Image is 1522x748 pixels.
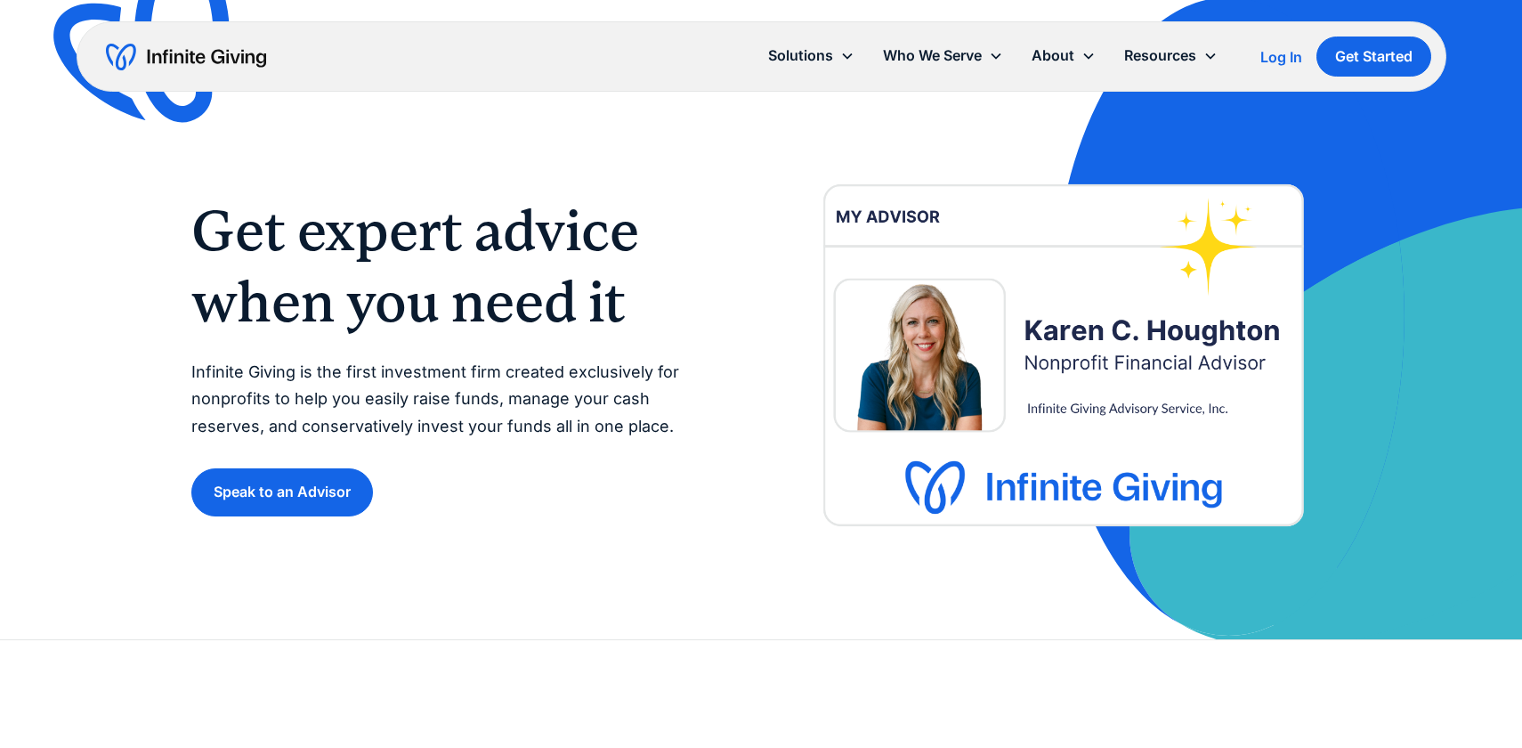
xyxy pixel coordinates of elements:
[1124,44,1196,68] div: Resources
[883,44,982,68] div: Who We Serve
[191,359,725,441] p: Infinite Giving is the first investment firm created exclusively for nonprofits to help you easil...
[768,44,833,68] div: Solutions
[1032,44,1074,68] div: About
[1260,50,1302,64] div: Log In
[191,468,373,516] a: Speak to an Advisor
[1260,46,1302,68] a: Log In
[191,195,725,337] h1: Get expert advice when you need it
[1316,37,1431,77] a: Get Started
